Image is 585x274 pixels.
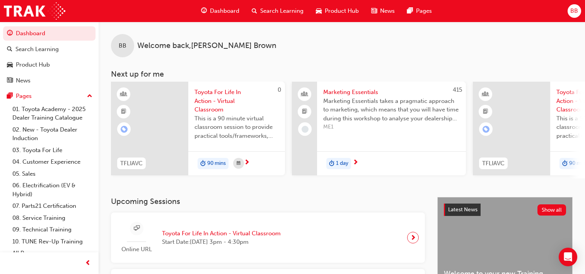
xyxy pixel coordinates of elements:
button: Show all [537,204,566,216]
a: 04. Customer Experience [9,156,96,168]
span: duration-icon [562,159,568,169]
div: News [16,76,31,85]
span: News [380,7,395,15]
span: car-icon [7,62,13,68]
span: Marketing Essentials [323,88,460,97]
a: guage-iconDashboard [195,3,246,19]
button: DashboardSearch LearningProduct HubNews [3,25,96,89]
span: TFLIAVC [482,159,505,168]
a: pages-iconPages [401,3,438,19]
a: 09. Technical Training [9,224,96,236]
a: 06. Electrification (EV & Hybrid) [9,180,96,200]
span: Toyota For Life In Action - Virtual Classroom [162,229,281,238]
span: learningRecordVerb_ENROLL-icon [121,126,128,133]
a: 10. TUNE Rev-Up Training [9,236,96,248]
span: car-icon [316,6,322,16]
a: news-iconNews [365,3,401,19]
div: Search Learning [15,45,59,54]
span: BB [570,7,578,15]
span: learningRecordVerb_NONE-icon [302,126,309,133]
span: prev-icon [85,259,91,268]
button: BB [568,4,581,18]
a: 05. Sales [9,168,96,180]
span: duration-icon [200,159,206,169]
span: learningResourceType_INSTRUCTOR_LED-icon [483,89,488,99]
span: next-icon [410,232,416,243]
span: pages-icon [407,6,413,16]
span: search-icon [7,46,12,53]
span: booktick-icon [121,107,126,117]
span: calendar-icon [237,159,240,168]
span: 415 [453,86,462,93]
span: This is a 90 minute virtual classroom session to provide practical tools/frameworks, behaviours a... [194,114,279,140]
span: news-icon [371,6,377,16]
img: Trak [4,2,65,20]
span: duration-icon [329,159,334,169]
span: news-icon [7,77,13,84]
a: Online URLToyota For Life In Action - Virtual ClassroomStart Date:[DATE] 3pm - 4:30pm [117,219,419,257]
span: Latest News [448,206,478,213]
span: TFLIAVC [120,159,143,168]
div: Product Hub [16,60,50,69]
h3: Next up for me [99,70,585,79]
span: learningResourceType_INSTRUCTOR_LED-icon [121,89,126,99]
a: 415Marketing EssentialsMarketing Essentials takes a pragmatic approach to marketing, which means ... [292,82,466,175]
span: learningRecordVerb_ENROLL-icon [483,126,489,133]
span: next-icon [244,159,250,166]
a: Latest NewsShow all [444,204,566,216]
span: 0 [278,86,281,93]
a: 03. Toyota For Life [9,144,96,156]
a: News [3,74,96,88]
button: Pages [3,89,96,103]
h3: Upcoming Sessions [111,197,425,206]
a: All Pages [9,247,96,259]
a: 0TFLIAVCToyota For Life In Action - Virtual ClassroomThis is a 90 minute virtual classroom sessio... [111,82,285,175]
span: BB [119,41,126,50]
a: Product Hub [3,58,96,72]
a: 02. New - Toyota Dealer Induction [9,124,96,144]
span: Welcome back , [PERSON_NAME] Brown [137,41,276,50]
span: ME1 [323,123,460,132]
a: search-iconSearch Learning [246,3,310,19]
a: 08. Service Training [9,212,96,224]
div: Pages [16,92,32,101]
span: next-icon [353,159,358,166]
span: Pages [416,7,432,15]
div: Open Intercom Messenger [559,248,577,266]
span: people-icon [302,89,307,99]
a: Search Learning [3,42,96,57]
span: pages-icon [7,93,13,100]
span: sessionType_ONLINE_URL-icon [134,224,140,233]
span: Marketing Essentials takes a pragmatic approach to marketing, which means that you will have time... [323,97,460,123]
span: 90 mins [207,159,226,168]
span: Start Date: [DATE] 3pm - 4:30pm [162,238,281,247]
span: Dashboard [210,7,239,15]
a: car-iconProduct Hub [310,3,365,19]
span: Toyota For Life In Action - Virtual Classroom [194,88,279,114]
span: Product Hub [325,7,359,15]
span: booktick-icon [302,107,307,117]
span: guage-icon [7,30,13,37]
span: Search Learning [260,7,304,15]
a: Dashboard [3,26,96,41]
span: up-icon [87,91,92,101]
span: search-icon [252,6,257,16]
span: 1 day [336,159,348,168]
a: 01. Toyota Academy - 2025 Dealer Training Catalogue [9,103,96,124]
span: guage-icon [201,6,207,16]
span: Online URL [117,245,156,254]
span: booktick-icon [483,107,488,117]
a: 07. Parts21 Certification [9,200,96,212]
